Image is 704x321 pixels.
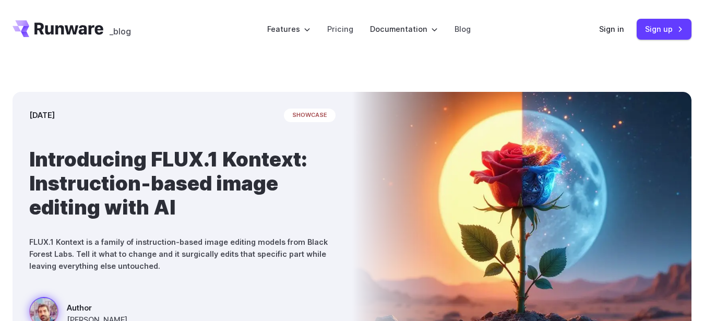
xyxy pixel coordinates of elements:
a: Go to / [13,20,103,37]
a: Blog [455,23,471,35]
span: showcase [284,109,336,122]
a: Sign up [637,19,691,39]
a: _blog [110,20,131,37]
a: Pricing [327,23,353,35]
a: Sign in [599,23,624,35]
time: [DATE] [29,109,55,121]
label: Documentation [370,23,438,35]
p: FLUX.1 Kontext is a family of instruction-based image editing models from Black Forest Labs. Tell... [29,236,336,272]
label: Features [267,23,311,35]
span: _blog [110,27,131,35]
h1: Introducing FLUX.1 Kontext: Instruction-based image editing with AI [29,147,336,219]
span: Author [67,302,127,314]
